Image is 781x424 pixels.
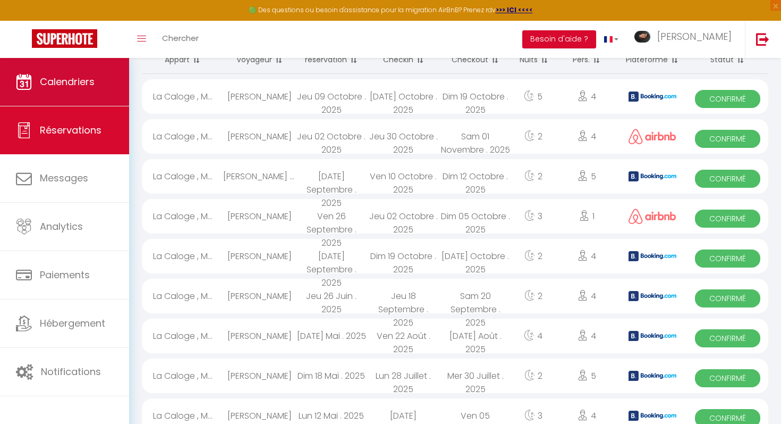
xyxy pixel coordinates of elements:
[40,123,101,137] span: Réservations
[522,30,596,48] button: Besoin d'aide ?
[626,21,745,58] a: ... [PERSON_NAME]
[496,5,533,14] a: >>> ICI <<<<
[756,32,769,46] img: logout
[40,268,90,281] span: Paiements
[40,75,95,88] span: Calendriers
[154,21,207,58] a: Chercher
[657,30,732,43] span: [PERSON_NAME]
[40,171,88,185] span: Messages
[32,29,97,48] img: Super Booking
[634,31,650,43] img: ...
[40,220,83,233] span: Analytics
[41,365,101,378] span: Notifications
[162,32,199,44] span: Chercher
[40,317,105,330] span: Hébergement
